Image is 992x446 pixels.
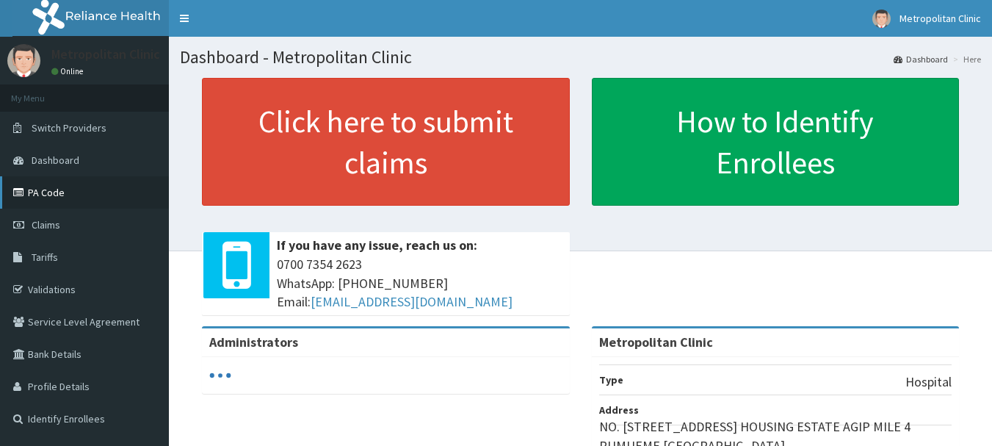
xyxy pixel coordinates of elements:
[949,53,981,65] li: Here
[51,48,160,61] p: Metropolitan Clinic
[277,255,562,312] span: 0700 7354 2623 WhatsApp: [PHONE_NUMBER] Email:
[599,403,639,417] b: Address
[872,10,891,28] img: User Image
[32,121,106,134] span: Switch Providers
[899,12,981,25] span: Metropolitan Clinic
[51,66,87,76] a: Online
[277,237,477,253] b: If you have any issue, reach us on:
[202,78,570,206] a: Click here to submit claims
[32,251,58,264] span: Tariffs
[311,293,513,310] a: [EMAIL_ADDRESS][DOMAIN_NAME]
[209,364,231,386] svg: audio-loading
[599,373,623,386] b: Type
[7,44,40,77] img: User Image
[209,334,298,350] b: Administrators
[592,78,960,206] a: How to Identify Enrollees
[599,334,713,350] strong: Metropolitan Clinic
[894,53,948,65] a: Dashboard
[180,48,981,67] h1: Dashboard - Metropolitan Clinic
[905,373,952,392] p: Hospital
[32,218,60,231] span: Claims
[32,154,79,167] span: Dashboard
